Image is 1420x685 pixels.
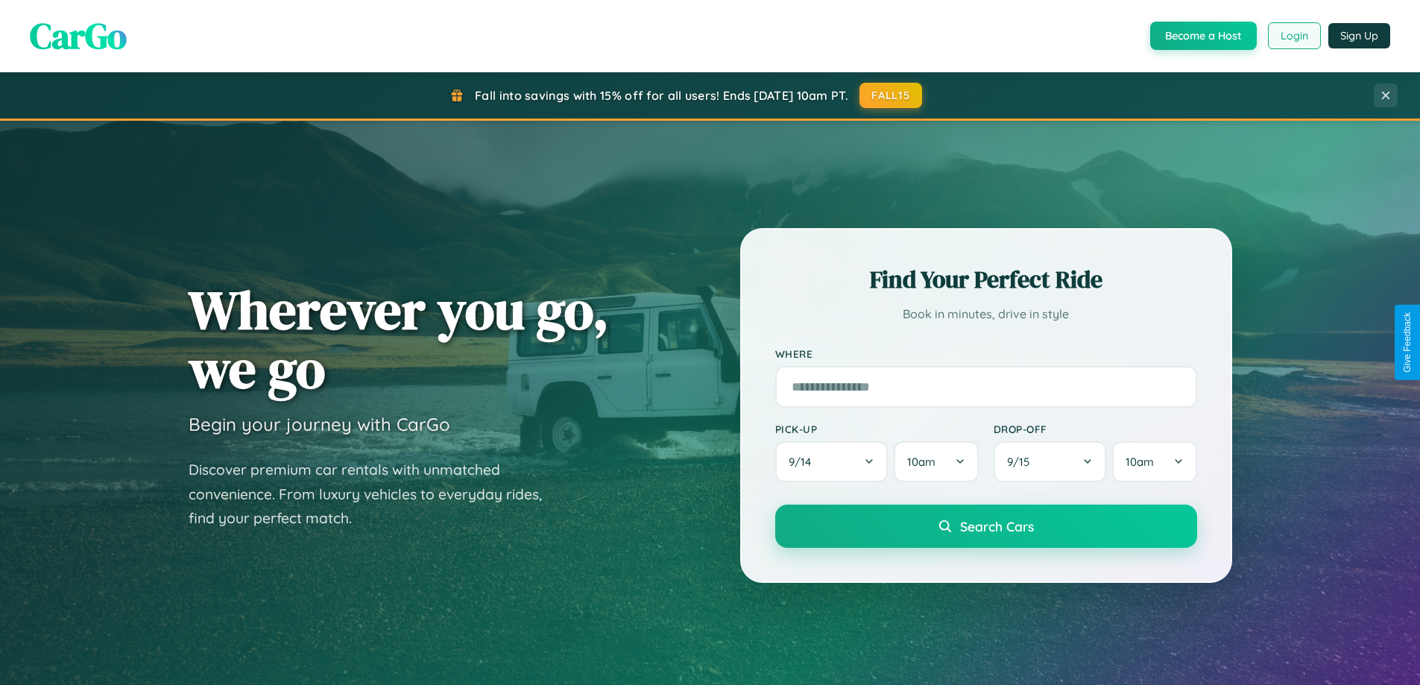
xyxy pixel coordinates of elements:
[775,441,889,482] button: 9/14
[189,280,609,398] h1: Wherever you go, we go
[960,518,1034,534] span: Search Cars
[775,505,1197,548] button: Search Cars
[894,441,978,482] button: 10am
[775,303,1197,325] p: Book in minutes, drive in style
[1112,441,1196,482] button: 10am
[775,347,1197,360] label: Where
[1150,22,1257,50] button: Become a Host
[1126,455,1154,469] span: 10am
[775,423,979,435] label: Pick-up
[1402,312,1413,373] div: Give Feedback
[189,413,450,435] h3: Begin your journey with CarGo
[1328,23,1390,48] button: Sign Up
[789,455,818,469] span: 9 / 14
[994,441,1107,482] button: 9/15
[859,83,922,108] button: FALL15
[475,88,848,103] span: Fall into savings with 15% off for all users! Ends [DATE] 10am PT.
[907,455,935,469] span: 10am
[30,11,127,60] span: CarGo
[994,423,1197,435] label: Drop-off
[775,263,1197,296] h2: Find Your Perfect Ride
[1268,22,1321,49] button: Login
[1007,455,1037,469] span: 9 / 15
[189,458,561,531] p: Discover premium car rentals with unmatched convenience. From luxury vehicles to everyday rides, ...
